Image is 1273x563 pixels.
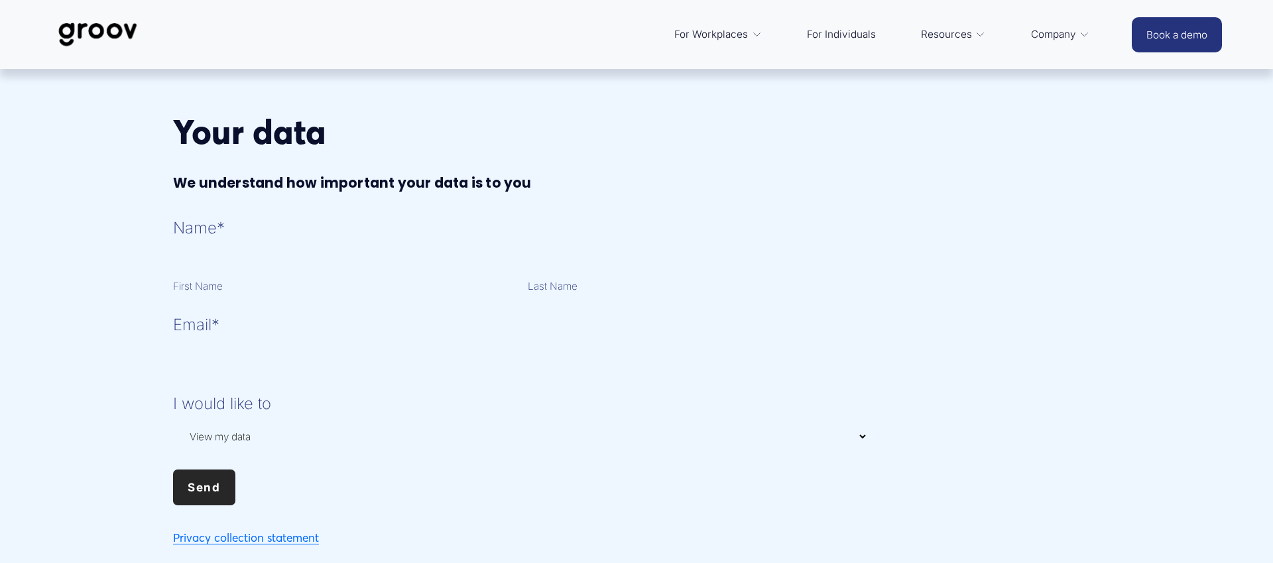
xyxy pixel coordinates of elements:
[528,277,868,296] span: Last Name
[173,277,513,296] span: First Name
[800,19,882,50] a: For Individuals
[173,311,869,340] label: Email
[1024,19,1097,50] a: folder dropdown
[51,13,145,56] img: Groov | Workplace Science Platform | Unlock Performance | Drive Results
[173,469,235,505] input: Send
[1031,25,1076,44] span: Company
[674,25,748,44] span: For Workplaces
[173,531,319,544] a: Privacy collection statement
[173,247,513,275] input: First Name
[668,19,768,50] a: folder dropdown
[173,174,532,192] strong: We understand how important your data is to you
[173,214,225,243] legend: Name
[528,247,868,275] input: Last Name
[1132,17,1222,52] a: Book a demo
[173,390,869,418] label: I would like to
[173,111,326,153] strong: Your data
[921,25,972,44] span: Resources
[914,19,993,50] a: folder dropdown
